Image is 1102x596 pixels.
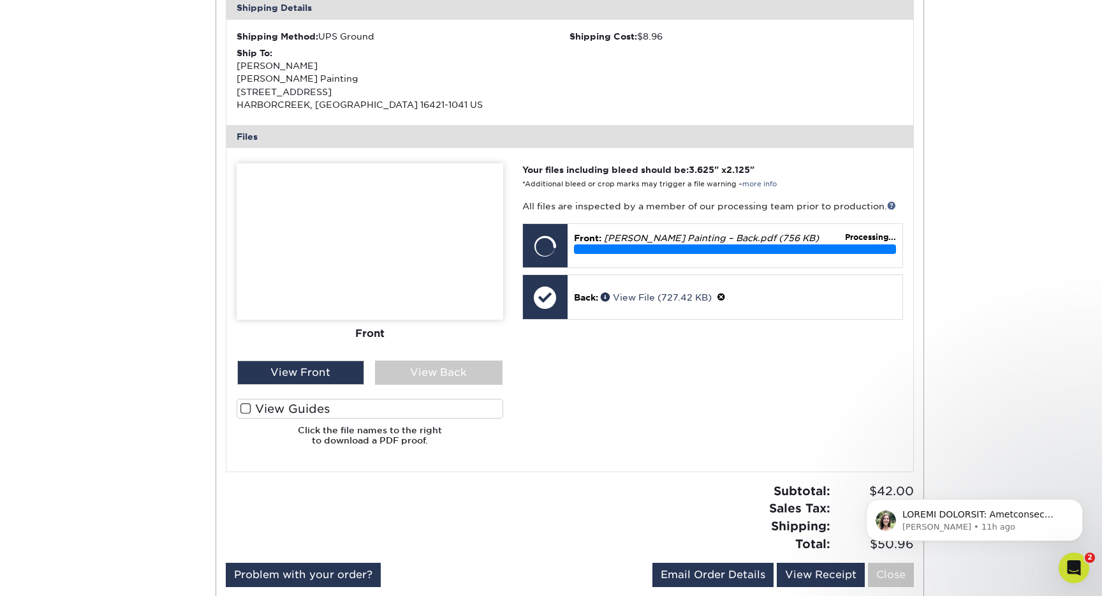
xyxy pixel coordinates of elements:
[771,519,830,533] strong: Shipping:
[601,292,712,302] a: View File (727.42 KB)
[237,48,272,58] strong: Ship To:
[834,482,914,500] span: $42.00
[769,501,830,515] strong: Sales Tax:
[795,537,830,551] strong: Total:
[834,518,914,535] span: $8.96
[569,31,637,41] strong: Shipping Cost:
[834,535,914,553] span: $50.96
[774,484,830,498] strong: Subtotal:
[237,320,503,348] div: Front
[237,425,503,456] h6: Click the file names to the right to download a PDF proof.
[522,200,903,212] p: All files are inspected by a member of our processing team prior to production.
[569,30,903,43] div: $8.96
[847,472,1102,562] iframe: Intercom notifications message
[522,165,754,175] strong: Your files including bleed should be: " x "
[777,563,865,587] a: View Receipt
[237,399,503,419] label: View Guides
[574,233,601,243] span: Front:
[574,292,598,302] span: Back:
[652,563,774,587] a: Email Order Details
[226,125,914,148] div: Files
[375,361,503,385] div: View Back
[237,47,570,112] div: [PERSON_NAME] [PERSON_NAME] Painting [STREET_ADDRESS] HARBORCREEK, [GEOGRAPHIC_DATA] 16421-1041 US
[1059,553,1089,583] iframe: Intercom live chat
[868,563,914,587] a: Close
[726,165,750,175] span: 2.125
[1085,553,1095,563] span: 2
[834,500,914,518] span: $0.00
[689,165,714,175] span: 3.625
[237,31,318,41] strong: Shipping Method:
[522,180,777,188] small: *Additional bleed or crop marks may trigger a file warning –
[237,30,570,43] div: UPS Ground
[237,361,365,385] div: View Front
[604,233,819,243] em: [PERSON_NAME] Painting – Back.pdf (756 KB)
[226,563,381,587] a: Problem with your order?
[742,180,777,188] a: more info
